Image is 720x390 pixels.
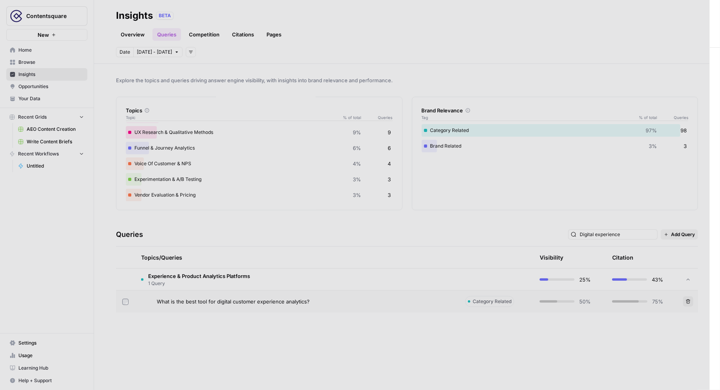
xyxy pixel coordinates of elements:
span: Date [120,49,130,56]
a: Your Data [6,92,87,105]
span: Explore the topics and queries driving answer engine visibility, with insights into brand relevan... [116,76,698,84]
span: 50% [579,298,591,305]
a: Citations [227,28,259,41]
button: Add Query [661,229,698,240]
div: Topics [126,107,393,114]
div: Topics/Queries [141,247,453,268]
span: Queries [657,114,688,121]
span: Insights [18,71,84,78]
span: What is the best tool for digital customer experience analytics? [157,298,310,305]
a: Browse [6,56,87,69]
a: Write Content Briefs [15,135,87,148]
span: Experience & Product Analytics Platforms [148,272,250,280]
img: Contentsquare Logo [9,9,23,23]
span: 1 Query [148,280,250,287]
span: Your Data [18,95,84,102]
div: Brand Related [422,140,689,152]
div: Vendor Evaluation & Pricing [126,189,393,201]
span: Recent Workflows [18,150,59,157]
span: 3% [353,175,361,183]
span: Queries [361,114,393,121]
button: Help + Support [6,374,87,387]
div: Insights [116,9,153,22]
span: 25% [579,276,591,283]
span: Category Related [473,298,511,305]
span: % of total [338,114,361,121]
span: 98 [680,126,687,134]
span: 4 [388,160,391,168]
a: AEO Content Creation [15,123,87,135]
div: Category Related [422,124,689,137]
span: 3 [684,142,687,150]
a: Insights [6,68,87,81]
span: 43% [652,276,663,283]
span: Contentsquare [26,12,74,20]
button: [DATE] - [DATE] [133,47,183,57]
div: Visibility [540,254,563,262]
div: Voice Of Customer & NPS [126,157,393,170]
a: Usage [6,349,87,362]
span: Tag [422,114,634,121]
a: Pages [262,28,286,41]
span: Learning Hub [18,365,84,372]
span: 3 [388,191,391,199]
span: 3 [388,175,391,183]
a: Untitled [15,160,87,172]
div: Experimentation & A/B Testing [126,173,393,186]
span: Browse [18,59,84,66]
div: Brand Relevance [422,107,689,114]
span: 9 [388,128,391,136]
button: New [6,29,87,41]
span: Usage [18,352,84,359]
span: 6 [388,144,391,152]
span: 6% [353,144,361,152]
span: Add Query [671,231,695,238]
span: 3% [649,142,657,150]
span: 97% [646,126,657,134]
div: BETA [156,12,174,20]
button: Recent Workflows [6,148,87,160]
a: Competition [184,28,224,41]
span: Topic [126,114,338,121]
span: New [38,31,49,39]
span: Opportunities [18,83,84,90]
div: Citation [612,247,633,268]
a: Learning Hub [6,362,87,374]
span: Recent Grids [18,114,47,121]
a: Opportunities [6,80,87,93]
span: 75% [652,298,663,305]
button: Recent Grids [6,111,87,123]
span: Home [18,47,84,54]
span: [DATE] - [DATE] [137,49,172,56]
span: Write Content Briefs [27,138,84,145]
span: 4% [353,160,361,168]
div: Funnel & Journey Analytics [126,142,393,154]
h3: Queries [116,229,143,240]
a: Overview [116,28,149,41]
span: Settings [18,339,84,347]
input: Search Queries [580,231,655,238]
span: Untitled [27,162,84,170]
span: Help + Support [18,377,84,384]
span: 9% [353,128,361,136]
a: Settings [6,337,87,349]
div: UX Research & Qualitative Methods [126,126,393,139]
span: 3% [353,191,361,199]
span: AEO Content Creation [27,126,84,133]
a: Home [6,44,87,56]
button: Workspace: Contentsquare [6,6,87,26]
a: Queries [152,28,181,41]
span: % of total [633,114,657,121]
